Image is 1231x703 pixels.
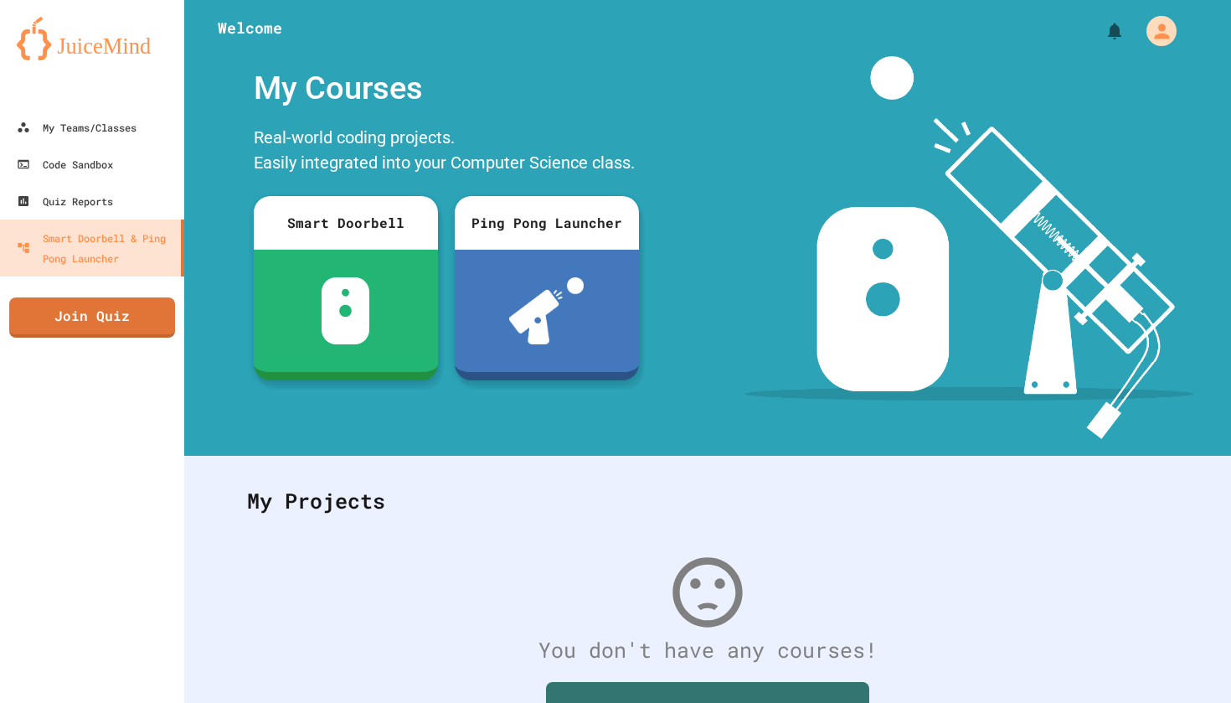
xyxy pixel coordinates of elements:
[17,117,136,137] div: My Teams/Classes
[230,634,1185,666] div: You don't have any courses!
[17,17,167,60] img: logo-orange.svg
[17,228,174,268] div: Smart Doorbell & Ping Pong Launcher
[744,56,1193,439] img: banner-image-my-projects.png
[17,154,113,174] div: Code Sandbox
[1074,17,1129,45] div: My Notifications
[1129,12,1181,50] div: My Account
[17,191,113,211] div: Quiz Reports
[9,297,175,338] a: Join Quiz
[509,277,584,344] img: ppl-with-ball.png
[230,468,1185,534] div: My Projects
[455,196,639,250] div: Ping Pong Launcher
[245,56,647,121] div: My Courses
[322,277,369,344] img: sdb-white.svg
[254,196,438,250] div: Smart Doorbell
[245,121,647,184] div: Real-world coding projects. Easily integrated into your Computer Science class.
